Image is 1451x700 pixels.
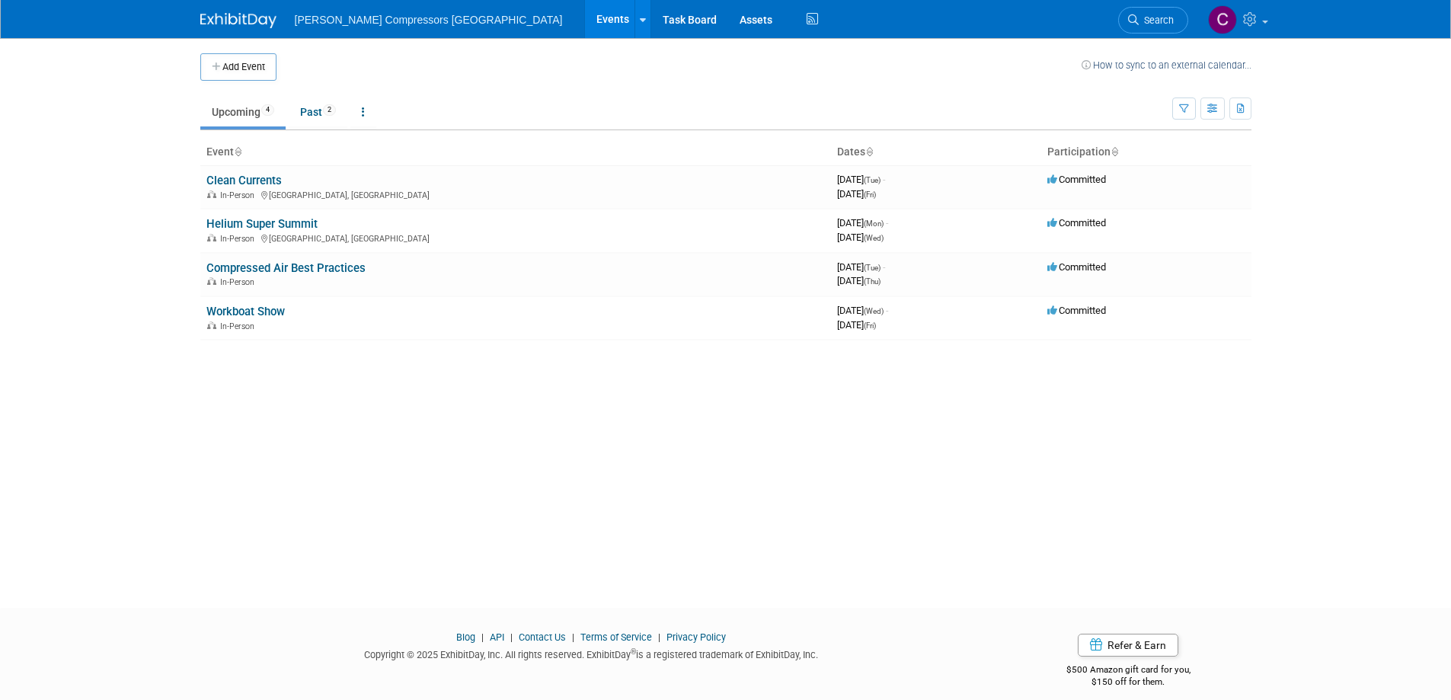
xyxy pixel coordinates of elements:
[234,145,241,158] a: Sort by Event Name
[886,305,888,316] span: -
[883,174,885,185] span: -
[1005,654,1251,689] div: $500 Amazon gift card for you,
[568,631,578,643] span: |
[200,53,276,81] button: Add Event
[490,631,504,643] a: API
[1078,634,1178,657] a: Refer & Earn
[837,188,876,200] span: [DATE]
[1047,261,1106,273] span: Committed
[220,321,259,331] span: In-Person
[295,14,563,26] span: [PERSON_NAME] Compressors [GEOGRAPHIC_DATA]
[837,275,881,286] span: [DATE]
[507,631,516,643] span: |
[837,174,885,185] span: [DATE]
[1139,14,1174,26] span: Search
[837,217,888,229] span: [DATE]
[864,176,881,184] span: (Tue)
[456,631,475,643] a: Blog
[206,188,825,200] div: [GEOGRAPHIC_DATA], [GEOGRAPHIC_DATA]
[865,145,873,158] a: Sort by Start Date
[886,217,888,229] span: -
[1047,305,1106,316] span: Committed
[864,219,884,228] span: (Mon)
[1118,7,1188,34] a: Search
[864,264,881,272] span: (Tue)
[883,261,885,273] span: -
[864,321,876,330] span: (Fri)
[206,232,825,244] div: [GEOGRAPHIC_DATA], [GEOGRAPHIC_DATA]
[837,232,884,243] span: [DATE]
[864,307,884,315] span: (Wed)
[1208,5,1237,34] img: Crystal Wilson
[1041,139,1251,165] th: Participation
[837,319,876,331] span: [DATE]
[837,261,885,273] span: [DATE]
[831,139,1041,165] th: Dates
[206,174,282,187] a: Clean Currents
[200,139,831,165] th: Event
[864,234,884,242] span: (Wed)
[837,305,888,316] span: [DATE]
[864,190,876,199] span: (Fri)
[261,104,274,116] span: 4
[864,277,881,286] span: (Thu)
[289,97,347,126] a: Past2
[631,647,636,656] sup: ®
[519,631,566,643] a: Contact Us
[207,190,216,198] img: In-Person Event
[666,631,726,643] a: Privacy Policy
[207,234,216,241] img: In-Person Event
[580,631,652,643] a: Terms of Service
[1005,676,1251,689] div: $150 off for them.
[206,261,366,275] a: Compressed Air Best Practices
[200,13,276,28] img: ExhibitDay
[200,644,983,662] div: Copyright © 2025 ExhibitDay, Inc. All rights reserved. ExhibitDay is a registered trademark of Ex...
[1082,59,1251,71] a: How to sync to an external calendar...
[220,190,259,200] span: In-Person
[1047,217,1106,229] span: Committed
[323,104,336,116] span: 2
[220,234,259,244] span: In-Person
[220,277,259,287] span: In-Person
[478,631,487,643] span: |
[207,321,216,329] img: In-Person Event
[654,631,664,643] span: |
[1047,174,1106,185] span: Committed
[200,97,286,126] a: Upcoming4
[1111,145,1118,158] a: Sort by Participation Type
[206,305,285,318] a: Workboat Show
[207,277,216,285] img: In-Person Event
[206,217,318,231] a: Helium Super Summit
